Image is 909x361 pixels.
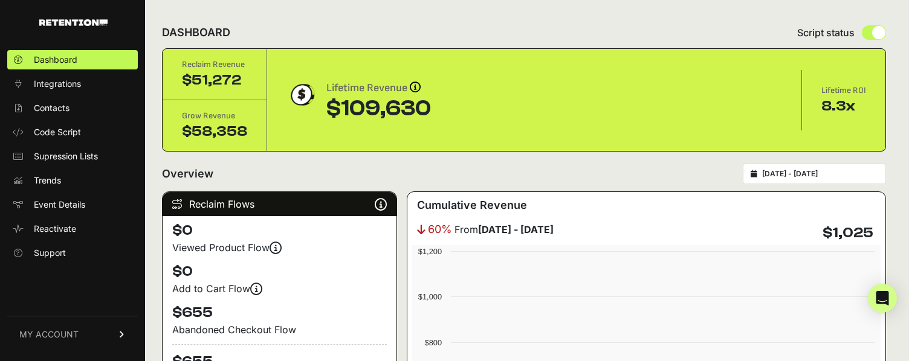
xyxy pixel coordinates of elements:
[172,322,387,337] div: Abandoned Checkout Flow
[39,19,108,26] img: Retention.com
[428,221,452,238] span: 60%
[417,197,527,214] h3: Cumulative Revenue
[182,71,247,90] div: $51,272
[7,123,138,142] a: Code Script
[34,54,77,66] span: Dashboard
[162,165,213,182] h2: Overview
[172,303,387,322] h4: $655
[7,171,138,190] a: Trends
[34,150,98,162] span: Supression Lists
[172,240,387,255] div: Viewed Product Flow
[7,316,138,353] a: MY ACCOUNT
[19,328,79,340] span: MY ACCOUNT
[182,59,247,71] div: Reclaim Revenue
[418,247,442,256] text: $1,200
[34,247,66,259] span: Support
[7,50,138,69] a: Dashboard
[34,174,61,187] span: Trends
[868,284,897,313] div: Open Intercom Messenger
[286,80,317,110] img: dollar-coin-05c43ed7efb7bc0c12610022525b4bbbb207c7efeef5aecc26f025e68dcafac9.png
[454,222,554,237] span: From
[34,102,70,114] span: Contacts
[7,147,138,166] a: Supression Lists
[821,85,866,97] div: Lifetime ROI
[163,192,396,216] div: Reclaim Flows
[162,24,230,41] h2: DASHBOARD
[424,338,441,347] text: $800
[34,78,81,90] span: Integrations
[7,74,138,94] a: Integrations
[182,110,247,122] div: Grow Revenue
[326,97,431,121] div: $109,630
[34,223,76,235] span: Reactivate
[7,219,138,238] a: Reactivate
[823,223,873,243] h4: $1,025
[34,199,85,211] span: Event Details
[34,126,81,138] span: Code Script
[7,195,138,214] a: Event Details
[7,98,138,118] a: Contacts
[797,25,855,40] span: Script status
[821,97,866,116] div: 8.3x
[478,223,554,235] strong: [DATE] - [DATE]
[172,262,387,281] h4: $0
[418,292,442,301] text: $1,000
[172,221,387,240] h4: $0
[326,80,431,97] div: Lifetime Revenue
[172,281,387,296] div: Add to Cart Flow
[182,122,247,141] div: $58,358
[7,243,138,263] a: Support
